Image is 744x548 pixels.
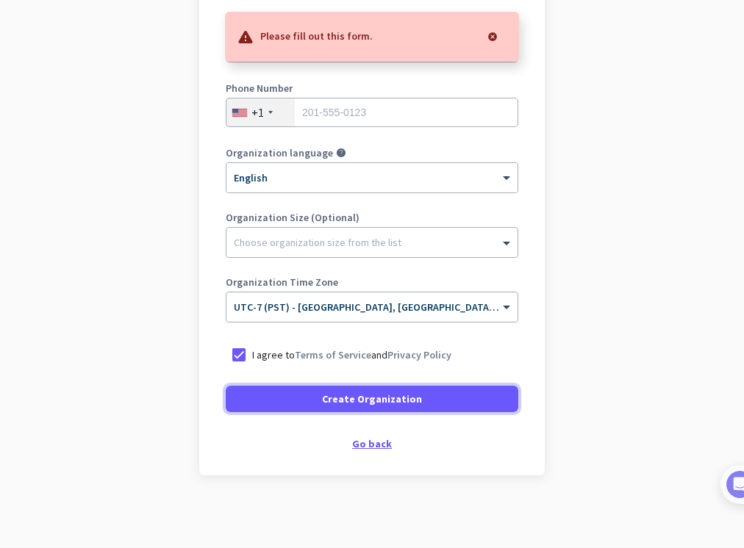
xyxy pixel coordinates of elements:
label: Phone Number [226,83,518,93]
div: +1 [251,105,264,120]
span: Create Organization [322,392,422,406]
button: Create Organization [226,386,518,412]
label: Organization language [226,148,333,158]
p: I agree to and [252,347,451,362]
a: Privacy Policy [387,348,451,361]
label: Organization Size (Optional) [226,212,518,223]
div: Go back [226,439,518,449]
a: Terms of Service [295,348,371,361]
i: help [336,148,346,158]
label: Organization Time Zone [226,277,518,287]
input: 201-555-0123 [226,98,518,127]
p: Please fill out this form. [260,28,373,43]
